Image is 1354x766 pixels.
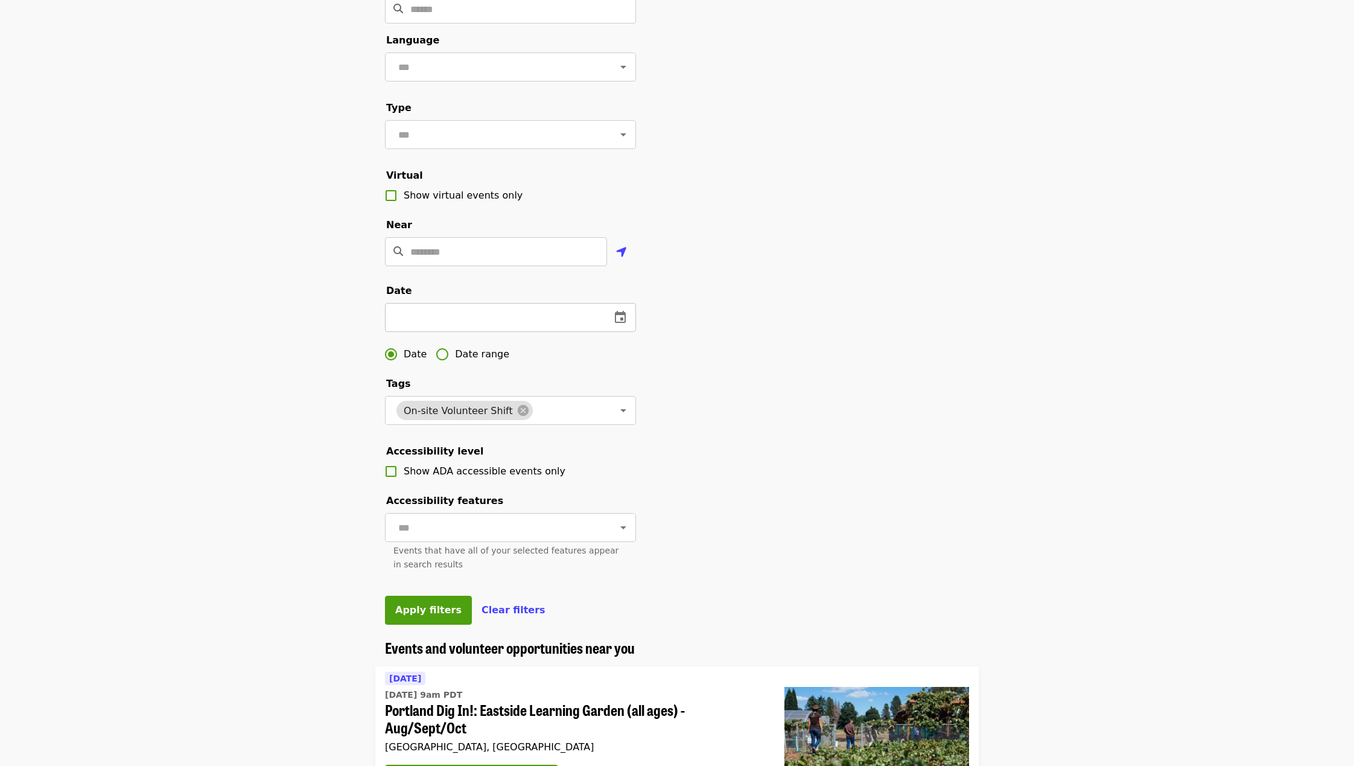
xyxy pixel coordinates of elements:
span: Accessibility features [386,495,503,506]
i: location-arrow icon [616,245,627,260]
span: Apply filters [395,604,462,616]
button: Open [615,402,632,419]
div: [GEOGRAPHIC_DATA], [GEOGRAPHIC_DATA] [385,741,765,753]
span: Tags [386,378,411,389]
span: Date range [455,347,509,362]
span: Language [386,34,439,46]
button: Clear filters [482,603,545,618]
button: Open [615,519,632,536]
span: Virtual [386,170,423,181]
button: change date [606,303,635,332]
button: Use my location [607,238,636,267]
span: [DATE] [389,674,421,683]
button: Open [615,59,632,75]
button: Apply filters [385,596,472,625]
span: Portland Dig In!: Eastside Learning Garden (all ages) - Aug/Sept/Oct [385,701,765,736]
div: On-site Volunteer Shift [396,401,533,420]
span: On-site Volunteer Shift [396,405,520,417]
time: [DATE] 9am PDT [385,689,462,701]
i: search icon [393,246,403,257]
span: Date [404,347,427,362]
i: search icon [393,3,403,14]
span: Show virtual events only [404,190,523,201]
span: Clear filters [482,604,545,616]
button: Open [615,126,632,143]
span: Type [386,102,412,113]
span: Date [386,285,412,296]
span: Accessibility level [386,445,483,457]
span: Events that have all of your selected features appear in search results [393,546,618,569]
input: Location [410,237,607,266]
span: Events and volunteer opportunities near you [385,637,635,658]
span: Near [386,219,412,231]
span: Show ADA accessible events only [404,465,565,477]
